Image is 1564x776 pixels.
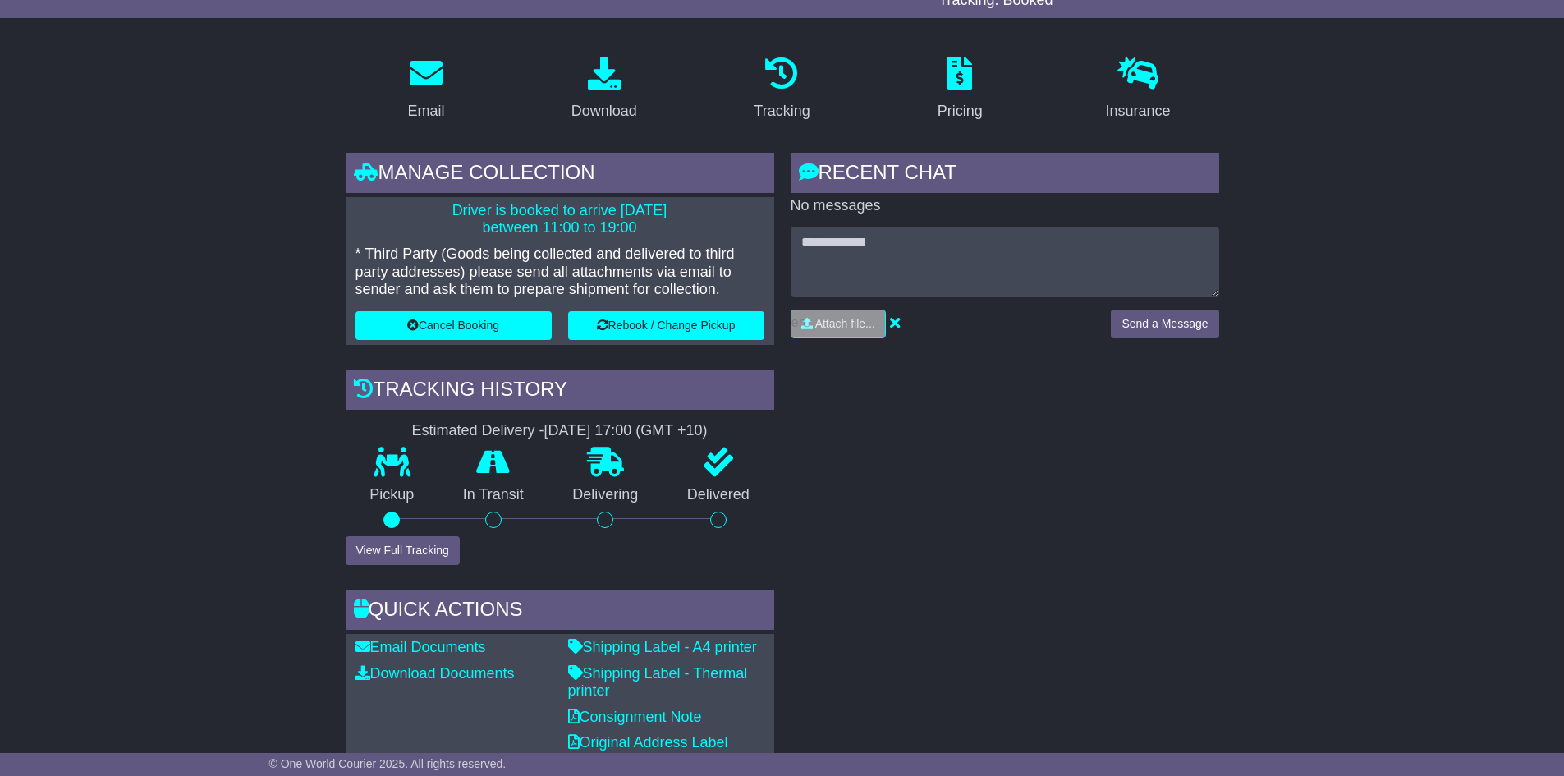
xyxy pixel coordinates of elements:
div: Manage collection [346,153,774,197]
a: Shipping Label - Thermal printer [568,665,748,700]
button: Rebook / Change Pickup [568,311,764,340]
a: Email Documents [355,639,486,655]
p: In Transit [438,486,548,504]
div: Tracking history [346,370,774,414]
p: Delivered [663,486,774,504]
button: View Full Tracking [346,536,460,565]
a: Insurance [1095,51,1181,128]
p: Driver is booked to arrive [DATE] between 11:00 to 19:00 [355,202,764,237]
a: Download Documents [355,665,515,682]
div: RECENT CHAT [791,153,1219,197]
a: Original Address Label [568,734,728,751]
div: Pricing [938,100,983,122]
a: Email [397,51,455,128]
p: * Third Party (Goods being collected and delivered to third party addresses) please send all atta... [355,246,764,299]
div: Download [571,100,637,122]
a: Consignment Note [568,709,702,725]
div: Email [407,100,444,122]
button: Send a Message [1111,310,1218,338]
a: Download [561,51,648,128]
div: Insurance [1106,100,1171,122]
div: Estimated Delivery - [346,422,774,440]
p: Pickup [346,486,439,504]
span: © One World Courier 2025. All rights reserved. [269,757,507,770]
a: Tracking [743,51,820,128]
a: Shipping Label - A4 printer [568,639,757,655]
div: Tracking [754,100,810,122]
p: Delivering [548,486,663,504]
p: No messages [791,197,1219,215]
button: Cancel Booking [355,311,552,340]
a: Pricing [927,51,993,128]
div: Quick Actions [346,590,774,634]
div: [DATE] 17:00 (GMT +10) [544,422,708,440]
